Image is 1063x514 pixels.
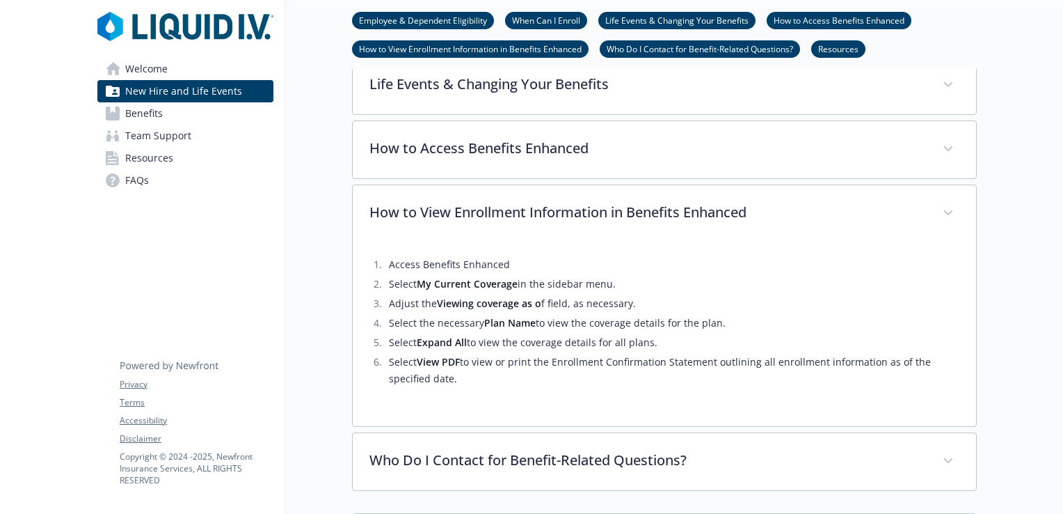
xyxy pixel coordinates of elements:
li: Adjust the f field, as necessary. [385,295,959,312]
a: Resources [811,42,865,55]
a: How to Access Benefits Enhanced [767,13,911,26]
li: Select to view the coverage details for all plans. [385,334,959,351]
a: Resources [97,147,273,169]
li: Access Benefits Enhanced [385,256,959,273]
a: FAQs [97,169,273,192]
div: How to Access Benefits Enhanced [353,121,976,178]
a: Privacy [120,378,273,391]
span: Team Support [125,125,191,147]
a: Life Events & Changing Your Benefits [598,13,756,26]
a: Who Do I Contact for Benefit-Related Questions? [600,42,800,55]
a: Benefits [97,102,273,125]
span: Welcome [125,58,168,80]
p: How to View Enrollment Information in Benefits Enhanced [369,202,926,223]
p: Who Do I Contact for Benefit-Related Questions? [369,450,926,471]
span: Benefits [125,102,163,125]
a: Terms [120,396,273,409]
a: Disclaimer [120,433,273,445]
p: How to Access Benefits Enhanced [369,138,926,159]
p: Life Events & Changing Your Benefits [369,74,926,95]
div: How to View Enrollment Information in Benefits Enhanced [353,185,976,242]
strong: View PDF [417,355,460,368]
span: New Hire and Life Events [125,80,242,102]
li: Select to view or print the Enrollment Confirmation Statement outlining all enrollment informatio... [385,354,959,387]
a: New Hire and Life Events [97,80,273,102]
a: Accessibility [120,414,273,427]
span: Resources [125,147,173,169]
a: Employee & Dependent Eligibility [352,13,494,26]
li: Select the necessary to view the coverage details for the plan. [385,315,959,332]
div: How to View Enrollment Information in Benefits Enhanced [353,242,976,426]
div: Life Events & Changing Your Benefits [353,57,976,114]
li: Select in the sidebar menu. [385,276,959,293]
p: Copyright © 2024 - 2025 , Newfront Insurance Services, ALL RIGHTS RESERVED [120,451,273,486]
strong: Plan Name [484,316,536,329]
strong: My Current Coverage [417,277,518,290]
a: Welcome [97,58,273,80]
span: FAQs [125,169,149,192]
a: When Can I Enroll [505,13,587,26]
strong: Expand All [417,336,467,349]
a: Team Support [97,125,273,147]
strong: Viewing coverage as o [437,297,541,310]
a: How to View Enrollment Information in Benefits Enhanced [352,42,589,55]
div: Who Do I Contact for Benefit-Related Questions? [353,433,976,490]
